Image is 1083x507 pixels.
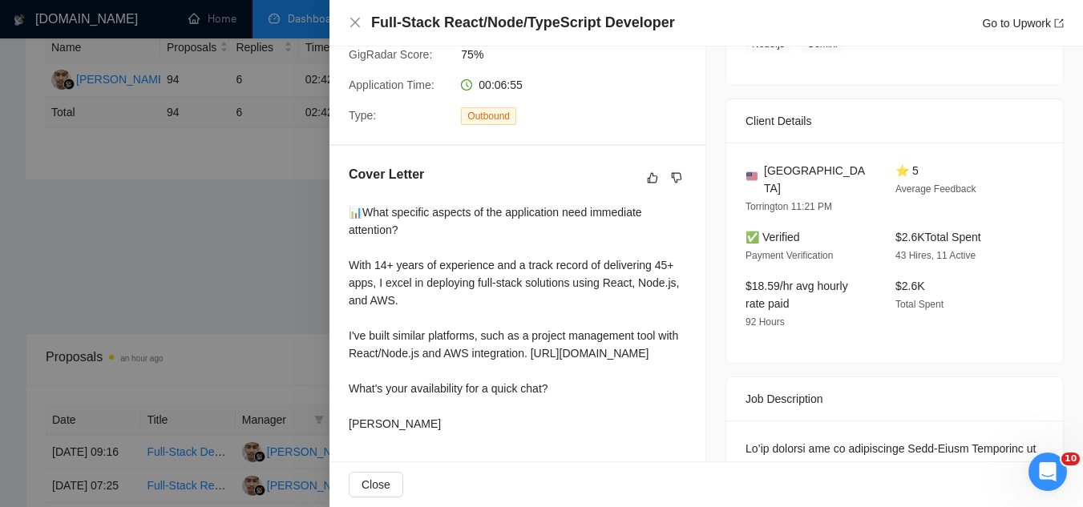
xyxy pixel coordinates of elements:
span: 75% [461,46,701,63]
button: dislike [667,168,686,187]
span: 10 [1061,453,1080,465]
button: Close [349,16,362,30]
div: Job Description [746,377,1044,420]
button: Close [349,472,403,497]
span: Type: [349,109,376,122]
span: 43 Hires, 11 Active [895,250,976,261]
span: [GEOGRAPHIC_DATA] [764,162,870,197]
button: like [643,168,662,187]
div: Client Details [746,99,1044,143]
span: GigRadar Score: [349,48,432,61]
span: ✅ Verified [746,231,800,243]
span: ⭐ 5 [895,164,919,177]
span: 92 Hours [746,316,785,328]
span: clock-circle [461,79,472,91]
span: Application Time: [349,78,434,91]
span: dislike [671,171,682,184]
a: Go to Upworkexport [982,17,1064,30]
span: $18.59/hr avg hourly rate paid [746,280,848,310]
span: Close [362,476,390,493]
div: 📊What specific aspects of the application need immediate attention? With 14+ years of experience ... [349,203,686,433]
span: $2.6K [895,280,925,292]
span: Average Feedback [895,183,976,195]
span: Torrington 11:21 PM [746,201,832,212]
span: $2.6K Total Spent [895,231,981,243]
span: like [647,171,658,184]
span: Outbound [461,107,516,125]
span: 00:06:55 [479,78,523,91]
span: close [349,16,362,29]
span: export [1054,18,1064,28]
img: 🇺🇸 [746,171,758,182]
span: Payment Verification [746,250,833,261]
span: Total Spent [895,299,944,310]
iframe: Intercom live chat [1028,453,1067,491]
h5: Cover Letter [349,165,424,184]
h4: Full-Stack React/Node/TypeScript Developer [371,13,675,33]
